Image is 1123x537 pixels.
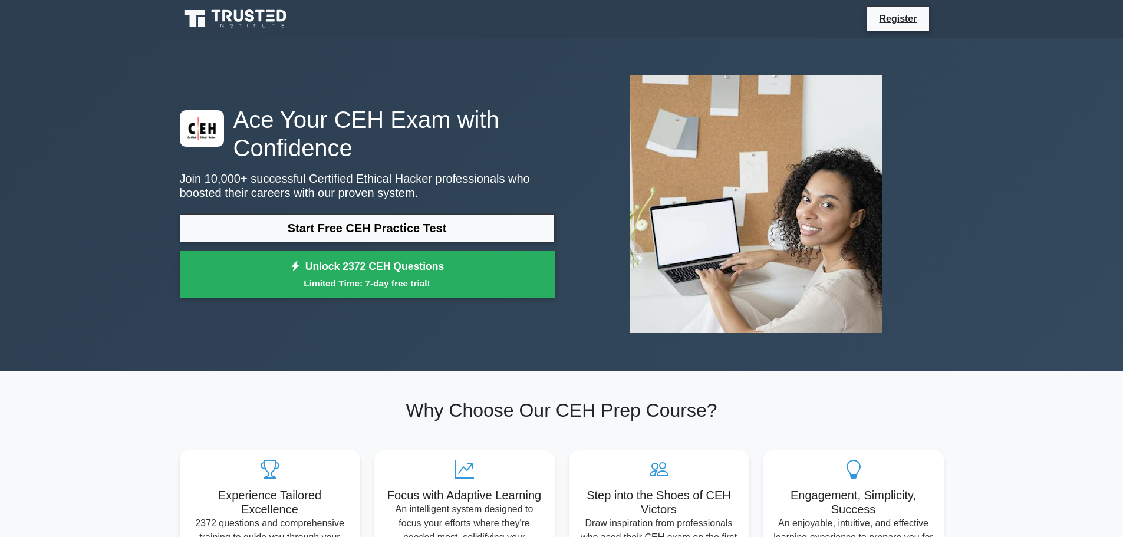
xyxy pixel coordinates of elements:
a: Unlock 2372 CEH QuestionsLimited Time: 7-day free trial! [180,251,555,298]
h5: Step into the Shoes of CEH Victors [578,488,740,516]
h5: Engagement, Simplicity, Success [773,488,934,516]
h1: Ace Your CEH Exam with Confidence [180,106,555,162]
h2: Why Choose Our CEH Prep Course? [180,399,944,421]
small: Limited Time: 7-day free trial! [195,276,540,290]
h5: Focus with Adaptive Learning [384,488,545,502]
p: Join 10,000+ successful Certified Ethical Hacker professionals who boosted their careers with our... [180,172,555,200]
a: Start Free CEH Practice Test [180,214,555,242]
a: Register [872,11,924,26]
h5: Experience Tailored Excellence [189,488,351,516]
